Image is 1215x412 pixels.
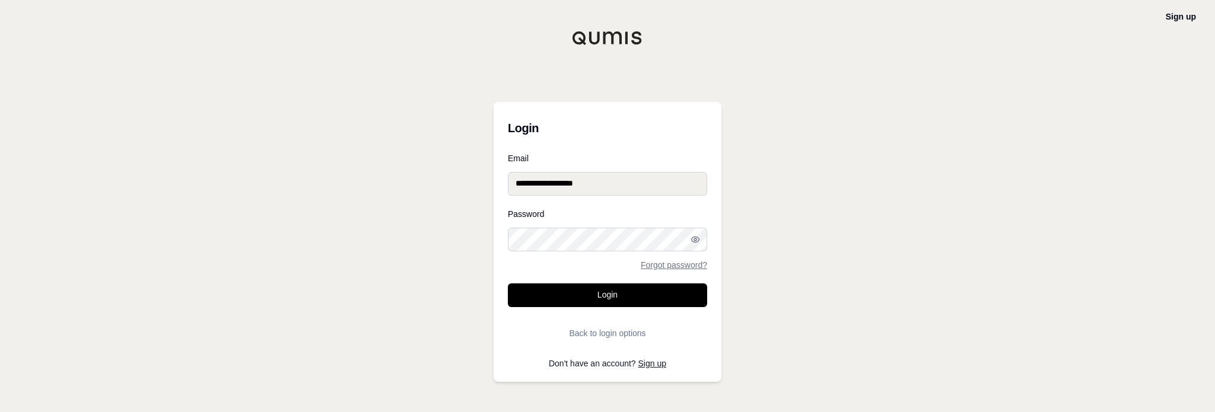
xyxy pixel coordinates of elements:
button: Login [508,283,707,307]
a: Sign up [1166,12,1196,21]
p: Don't have an account? [508,359,707,368]
img: Qumis [572,31,643,45]
label: Password [508,210,707,218]
a: Forgot password? [641,261,707,269]
label: Email [508,154,707,162]
button: Back to login options [508,321,707,345]
h3: Login [508,116,707,140]
a: Sign up [638,359,666,368]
